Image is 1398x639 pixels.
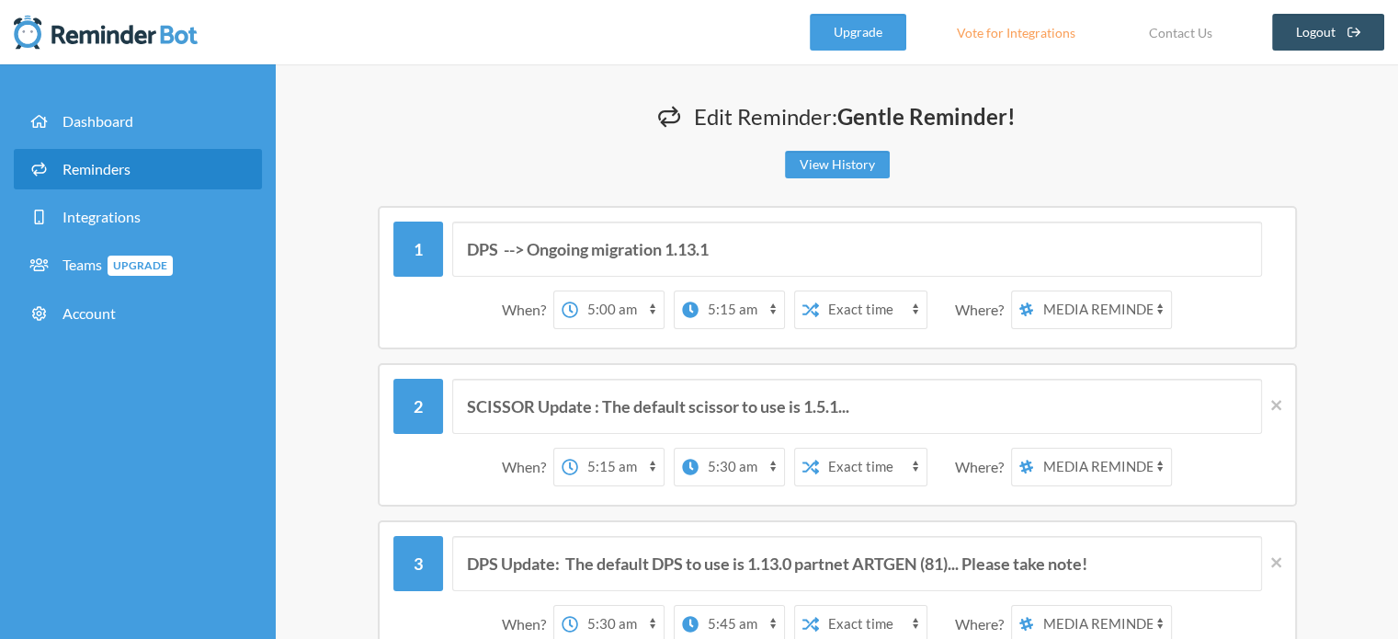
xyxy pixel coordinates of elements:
[14,197,262,237] a: Integrations
[502,448,553,486] div: When?
[63,160,131,177] span: Reminders
[14,149,262,189] a: Reminders
[14,14,198,51] img: Reminder Bot
[452,222,1262,277] input: Message
[837,103,1016,130] strong: Gentle Reminder!
[63,256,173,273] span: Teams
[810,14,906,51] a: Upgrade
[63,304,116,322] span: Account
[785,151,890,178] a: View History
[955,448,1011,486] div: Where?
[14,245,262,286] a: TeamsUpgrade
[63,112,133,130] span: Dashboard
[934,14,1098,51] a: Vote for Integrations
[63,208,141,225] span: Integrations
[452,379,1262,434] input: Message
[14,293,262,334] a: Account
[502,291,553,329] div: When?
[108,256,173,276] span: Upgrade
[1126,14,1235,51] a: Contact Us
[452,536,1262,591] input: Message
[14,101,262,142] a: Dashboard
[694,103,1016,130] span: Edit Reminder:
[1272,14,1385,51] a: Logout
[955,291,1011,329] div: Where?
